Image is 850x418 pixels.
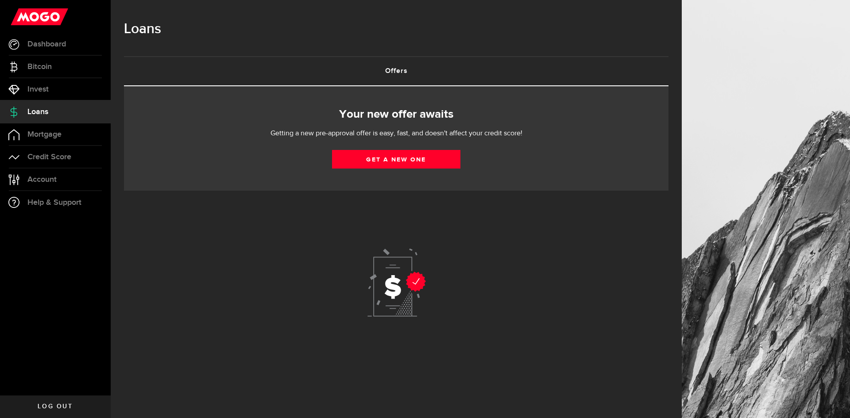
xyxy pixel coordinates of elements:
[27,40,66,48] span: Dashboard
[124,18,668,41] h1: Loans
[137,105,655,124] h2: Your new offer awaits
[813,381,850,418] iframe: LiveChat chat widget
[27,63,52,71] span: Bitcoin
[38,403,73,410] span: Log out
[27,153,71,161] span: Credit Score
[243,128,549,139] p: Getting a new pre-approval offer is easy, fast, and doesn't affect your credit score!
[124,57,668,85] a: Offers
[124,56,668,86] ul: Tabs Navigation
[27,108,48,116] span: Loans
[27,130,62,138] span: Mortgage
[27,85,49,93] span: Invest
[27,176,57,184] span: Account
[27,199,81,207] span: Help & Support
[332,150,460,169] a: Get a new one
